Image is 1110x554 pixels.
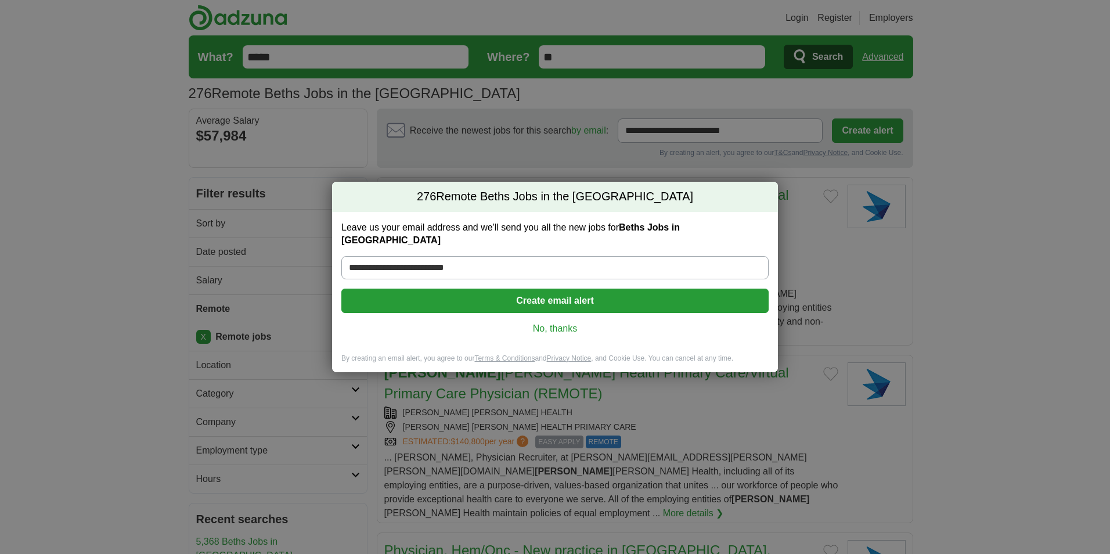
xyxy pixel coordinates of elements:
div: By creating an email alert, you agree to our and , and Cookie Use. You can cancel at any time. [332,354,778,373]
h2: Remote Beths Jobs in the [GEOGRAPHIC_DATA] [332,182,778,212]
a: Terms & Conditions [474,354,535,362]
button: Create email alert [341,289,769,313]
a: No, thanks [351,322,759,335]
label: Leave us your email address and we'll send you all the new jobs for [341,221,769,247]
span: 276 [417,189,436,205]
a: Privacy Notice [547,354,592,362]
strong: Beths Jobs in [GEOGRAPHIC_DATA] [341,222,680,245]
